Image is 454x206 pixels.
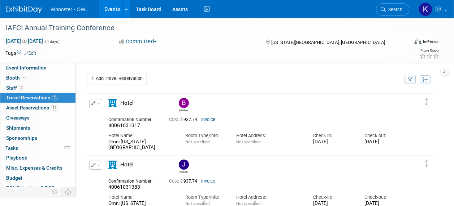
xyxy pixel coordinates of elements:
td: Personalize Event Tab Strip [48,187,61,197]
a: Booth [0,73,75,83]
a: Edit [24,51,36,56]
span: Shipments [6,125,30,131]
a: Invoice [201,179,215,184]
span: 40061031383 [108,184,140,190]
i: Click and drag to move item [425,98,428,106]
span: Asset Reservations [6,105,58,111]
span: Tasks [5,145,18,151]
a: Giveaways [0,113,75,123]
span: Misc. Expenses & Credits [6,165,62,171]
div: Hotel Name: [108,133,174,139]
span: Whooster - OWL [51,6,88,12]
span: Not specified [185,201,209,206]
span: Booth [6,75,28,81]
a: Misc. Expenses & Credits [0,163,75,173]
span: 2 [52,95,57,100]
div: Check-out: [364,194,405,201]
div: Hotel Address: [236,194,302,201]
span: Hotel [120,100,134,106]
td: Tags [5,49,36,57]
span: Giveaways [6,115,30,121]
img: John Holsinger [179,160,189,170]
i: Hotel [108,99,117,107]
div: In-Person [423,39,440,44]
a: ROI, Objectives & ROO [0,183,75,193]
div: John Holsinger [179,170,188,174]
span: Cost: $ [169,179,183,184]
div: [DATE] [364,139,405,145]
i: Booth reservation complete [23,76,27,80]
span: Staff [6,85,24,91]
i: Click and drag to move item [425,160,428,167]
span: [DATE] [DATE] [5,38,43,44]
span: 937.74 [169,179,200,184]
div: Check-in: [313,133,354,139]
span: Not specified [236,201,260,206]
i: Filter by Traveler [408,77,413,82]
span: ROI, Objectives & ROO [6,185,55,191]
a: Sponsorships [0,133,75,143]
div: Event Format [376,37,440,48]
td: Toggle Event Tabs [61,187,76,197]
img: Format-Inperson.png [414,39,421,44]
a: Travel Reservations2 [0,93,75,103]
span: 2 [19,85,24,90]
span: Sponsorships [6,135,37,141]
div: Confirmation Number: [108,115,158,122]
span: Hotel [120,161,134,168]
div: Confirmation Number: [108,176,158,184]
div: [DATE] [313,139,354,145]
div: Hotel Name: [108,194,174,201]
div: Check-in: [313,194,354,201]
div: Room Type/Info: [185,194,226,201]
span: 40061031317 [108,122,140,128]
span: Cost: $ [169,117,183,122]
span: to [21,38,28,44]
div: John Holsinger [177,160,190,174]
span: (4 days) [44,39,60,44]
a: Add Travel Reservation [87,73,147,84]
i: Hotel [108,161,117,169]
div: Room Type/Info: [185,133,226,139]
span: 14 [51,105,58,111]
span: Playbook [6,155,27,161]
img: Kamila Castaneda [419,3,432,16]
div: Blake Stilwell [179,108,188,112]
span: 937.74 [169,117,200,122]
a: Tasks [0,143,75,153]
a: Search [376,3,409,16]
button: Committed [117,38,160,45]
div: IAFCI Annual Training Conference [3,22,402,35]
a: Staff2 [0,83,75,93]
span: Not specified [185,139,209,144]
a: Invoice [201,117,215,122]
a: Event Information [0,63,75,73]
img: ExhibitDay [6,6,42,13]
span: Search [386,7,402,12]
span: Travel Reservations [6,95,57,100]
div: Blake Stilwell [177,98,190,112]
a: Asset Reservations14 [0,103,75,113]
div: Check-out: [364,133,405,139]
div: Omni [US_STATE][GEOGRAPHIC_DATA] [108,139,174,151]
div: Event Rating [420,49,439,53]
span: Event Information [6,65,47,71]
a: Playbook [0,153,75,163]
span: Not specified [236,139,260,144]
span: Budget [6,175,22,181]
span: [US_STATE][GEOGRAPHIC_DATA], [GEOGRAPHIC_DATA] [271,40,385,45]
a: Shipments [0,123,75,133]
div: Hotel Address: [236,133,302,139]
a: Budget [0,173,75,183]
img: Blake Stilwell [179,98,189,108]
